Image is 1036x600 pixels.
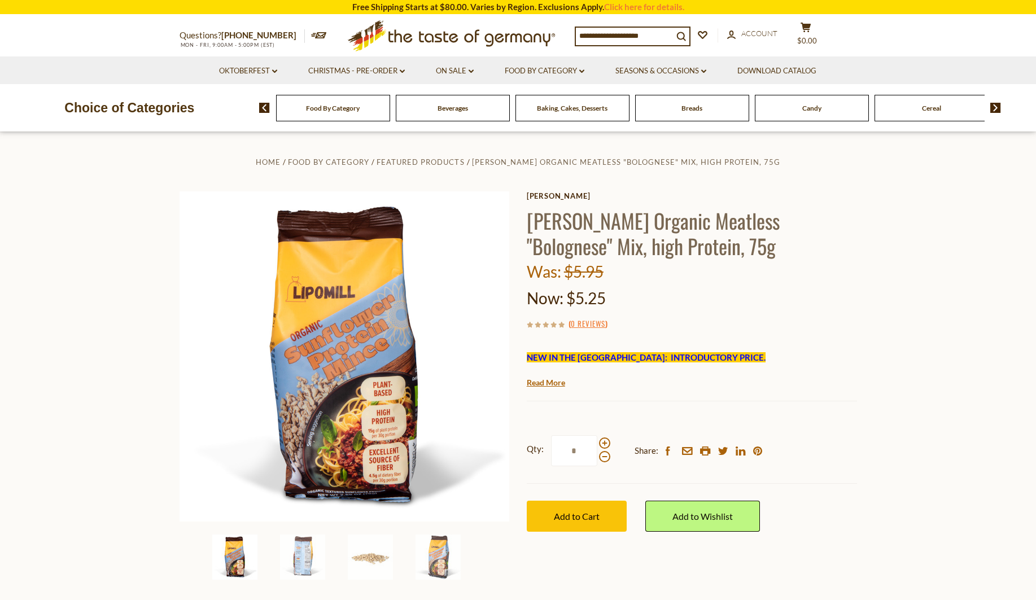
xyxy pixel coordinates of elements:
a: Beverages [438,104,468,112]
span: $5.25 [566,288,606,308]
a: Click here for details. [604,2,684,12]
a: Download Catalog [737,65,816,77]
a: Cereal [922,104,941,112]
span: Share: [635,444,658,458]
a: Oktoberfest [219,65,277,77]
img: previous arrow [259,103,270,113]
a: Read More [527,377,565,388]
a: Food By Category [306,104,360,112]
a: Baking, Cakes, Desserts [537,104,607,112]
a: Home [256,157,281,167]
span: NEW IN THE [GEOGRAPHIC_DATA]: INTRODUCTORY PRICE. [527,352,766,362]
a: Seasons & Occasions [615,65,706,77]
img: next arrow [990,103,1001,113]
button: Add to Cart [527,501,627,532]
label: Was: [527,262,561,281]
a: Food By Category [505,65,584,77]
a: Food By Category [288,157,369,167]
span: Account [741,29,777,38]
span: ( ) [569,318,607,329]
a: Add to Wishlist [645,501,760,532]
img: Lamotte Organic Meatless "Bolognese" Mix, high Protein, 75g [416,535,461,580]
a: 0 Reviews [571,318,605,330]
img: Lamotte Organic Meatless "Bolognese" Mix, high Protein, 75g [348,535,393,580]
span: $0.00 [797,36,817,45]
h1: [PERSON_NAME] Organic Meatless "Bolognese" Mix, high Protein, 75g [527,208,857,259]
span: $5.95 [564,262,604,281]
label: Now: [527,288,563,308]
a: Candy [802,104,821,112]
a: [PERSON_NAME] Organic Meatless "Bolognese" Mix, high Protein, 75g [472,157,780,167]
span: MON - FRI, 9:00AM - 5:00PM (EST) [180,42,276,48]
a: Account [727,28,777,40]
p: Questions? [180,28,305,43]
a: [PHONE_NUMBER] [221,30,296,40]
input: Qty: [551,435,597,466]
img: Lamotte Organic Meatless "Bolognese" Mix, high Protein, 75g [180,191,510,522]
p: This organic German sunflower seed extract is a nutritious, protein-rich base to to make meatless... [527,373,857,387]
a: On Sale [436,65,474,77]
img: Lamotte Organic Meatless "Bolognese" Mix, high Protein, 75g [212,535,257,580]
a: [PERSON_NAME] [527,191,857,200]
a: Featured Products [377,157,464,167]
a: Breads [681,104,702,112]
strong: Qty: [527,442,544,456]
a: Christmas - PRE-ORDER [308,65,405,77]
span: Add to Cart [554,511,600,522]
button: $0.00 [789,22,823,50]
img: Lamotte Organic Meatless "Bolognese" Mix, high Protein, 75g [280,535,325,580]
